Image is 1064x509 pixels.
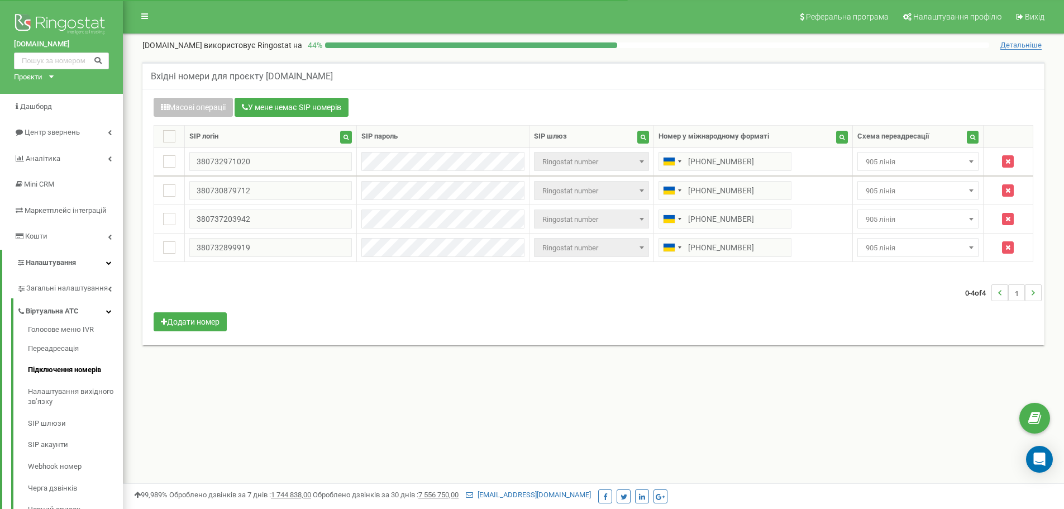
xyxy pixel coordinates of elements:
span: Ringostat number [538,154,645,170]
span: Реферальна програма [806,12,889,21]
div: Telephone country code [659,182,685,199]
span: Ringostat number [538,212,645,227]
a: Налаштування вихідного зв’язку [28,381,123,413]
a: Черга дзвінків [28,478,123,500]
span: Mini CRM [24,180,54,188]
div: Open Intercom Messenger [1026,446,1053,473]
div: SIP логін [189,131,218,142]
a: Підключення номерів [28,359,123,381]
span: Ringostat number [534,210,648,229]
a: SIP шлюзи [28,413,123,435]
span: Ringostat number [534,181,648,200]
u: 1 744 838,00 [271,491,311,499]
nav: ... [965,273,1042,312]
a: Загальні налаштування [17,275,123,298]
div: Номер у міжнародному форматі [659,131,769,142]
span: 905 лінія [861,183,974,199]
span: Налаштування [26,258,76,267]
button: Масові операції [154,98,233,117]
a: Голосове меню IVR [28,325,123,338]
li: 1 [1008,284,1025,301]
a: [EMAIL_ADDRESS][DOMAIN_NAME] [466,491,591,499]
span: Кошти [25,232,47,240]
button: У мене немає SIP номерів [235,98,349,117]
th: SIP пароль [357,126,529,148]
span: Віртуальна АТС [26,306,79,317]
span: 905 лінія [857,238,978,257]
input: 050 123 4567 [659,181,791,200]
u: 7 556 750,00 [418,491,459,499]
span: використовує Ringostat на [204,41,302,50]
span: 0-4 4 [965,284,991,301]
span: Аналiтика [26,154,60,163]
span: Ringostat number [534,152,648,171]
span: Налаштування профілю [913,12,1001,21]
span: Вихід [1025,12,1044,21]
h5: Вхідні номери для проєкту [DOMAIN_NAME] [151,72,333,82]
span: 905 лінія [861,212,974,227]
input: 050 123 4567 [659,210,791,229]
div: Telephone country code [659,210,685,228]
input: 050 123 4567 [659,152,791,171]
span: Оброблено дзвінків за 7 днів : [169,491,311,499]
button: Додати номер [154,312,227,331]
a: Переадресація [28,338,123,360]
a: [DOMAIN_NAME] [14,39,109,50]
span: Детальніше [1000,41,1042,50]
img: Ringostat logo [14,11,109,39]
span: of [975,288,982,298]
div: Telephone country code [659,239,685,256]
span: 905 лінія [861,154,974,170]
span: Ringostat number [538,240,645,256]
div: Проєкти [14,72,42,83]
a: SIP акаунти [28,434,123,456]
p: 44 % [302,40,325,51]
input: 050 123 4567 [659,238,791,257]
span: 905 лінія [861,240,974,256]
span: 905 лінія [857,181,978,200]
a: Webhook номер [28,456,123,478]
p: [DOMAIN_NAME] [142,40,302,51]
a: Віртуальна АТС [17,298,123,321]
span: 905 лінія [857,152,978,171]
span: Центр звернень [25,128,80,136]
span: Ringostat number [534,238,648,257]
div: Telephone country code [659,153,685,170]
div: Схема переадресації [857,131,929,142]
a: Налаштування [2,250,123,276]
span: Оброблено дзвінків за 30 днів : [313,491,459,499]
span: Маркетплейс інтеграцій [25,206,107,215]
div: SIP шлюз [534,131,567,142]
span: Дашборд [20,102,52,111]
span: 99,989% [134,491,168,499]
span: Ringostat number [538,183,645,199]
span: Загальні налаштування [26,283,108,294]
span: 905 лінія [857,210,978,229]
input: Пошук за номером [14,53,109,69]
